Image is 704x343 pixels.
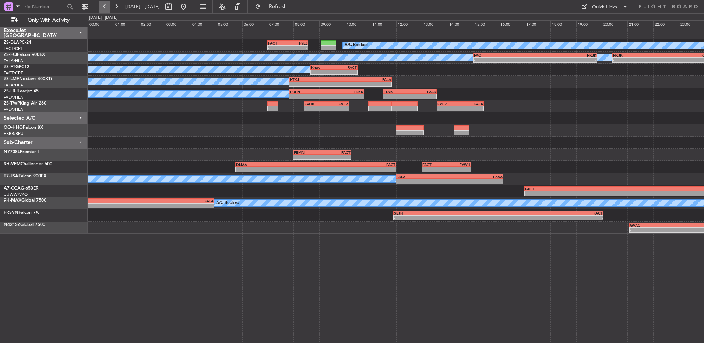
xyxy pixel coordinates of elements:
span: ZS-LRJ [4,89,18,93]
a: 9H-VFMChallenger 600 [4,162,52,166]
div: FALA [397,174,450,179]
div: - [327,94,363,99]
span: N421SZ [4,223,20,227]
button: Only With Activity [8,14,80,26]
a: ZS-FTGPC12 [4,65,29,69]
span: T7-JSA [4,174,18,178]
div: FBMN [294,150,322,155]
a: ZS-FCIFalcon 900EX [4,53,45,57]
div: FALA [410,89,436,94]
div: - [460,106,483,111]
div: - [236,167,316,171]
div: - [397,179,450,184]
div: - [91,204,214,208]
div: - [316,167,395,171]
a: ZS-DLAPC-24 [4,40,31,45]
div: FLKK [327,89,363,94]
div: 13:00 [422,20,448,27]
div: - [535,58,597,62]
div: HKJK [535,53,597,57]
div: FLKK [384,89,410,94]
div: FACT [525,187,672,191]
div: SBJH [394,211,498,215]
div: FACT [499,211,603,215]
div: FVCZ [327,102,348,106]
span: N770SL [4,150,20,154]
div: - [384,94,410,99]
div: 05:00 [217,20,242,27]
a: T7-JSAFalcon 900EX [4,174,46,178]
div: - [450,179,503,184]
div: - [630,228,681,232]
a: N421SZGlobal 7500 [4,223,45,227]
div: FVCZ [437,102,460,106]
div: - [446,167,470,171]
span: 9H-VFM [4,162,21,166]
a: A7-CGAG-650ER [4,186,39,191]
span: ZS-LMF [4,77,19,81]
div: - [422,167,446,171]
span: [DATE] - [DATE] [125,3,160,10]
div: 19:00 [576,20,602,27]
a: FACT/CPT [4,46,23,52]
span: Refresh [263,4,293,9]
div: 03:00 [165,20,191,27]
a: ZS-LMFNextant 400XTi [4,77,52,81]
div: - [322,155,351,159]
a: PRSVNFalcon 7X [4,211,39,215]
div: FALA [340,77,391,82]
div: 08:00 [293,20,319,27]
a: FALA/HLA [4,95,23,100]
a: FALA/HLA [4,107,23,112]
div: HUEN [290,89,327,94]
div: 04:00 [191,20,217,27]
div: - [290,94,327,99]
button: Refresh [251,1,296,13]
span: ZS-FCI [4,53,17,57]
div: 06:00 [242,20,268,27]
div: 15:00 [474,20,499,27]
a: OO-HHOFalcon 8X [4,125,43,130]
a: UUWW/VKO [4,192,28,197]
a: FALA/HLA [4,82,23,88]
input: Trip Number [22,1,65,12]
div: 17:00 [525,20,550,27]
div: Quick Links [592,4,617,11]
span: Only With Activity [19,18,78,23]
div: 02:00 [140,20,165,27]
div: FALA [460,102,483,106]
div: FACT [474,53,535,57]
div: 11:00 [371,20,397,27]
span: ZS-TWP [4,101,20,106]
div: 12:00 [396,20,422,27]
div: - [525,191,672,196]
div: - [268,46,288,50]
div: FAOR [305,102,326,106]
div: HTKJ [290,77,341,82]
div: FACT [322,150,351,155]
span: 9H-MAX [4,198,21,203]
span: ZS-FTG [4,65,19,69]
div: - [340,82,391,86]
div: - [394,216,498,220]
div: - [305,106,326,111]
div: - [410,94,436,99]
div: - [311,70,334,74]
div: - [290,82,341,86]
span: OO-HHO [4,125,23,130]
a: EBBR/BRU [4,131,24,137]
button: Quick Links [577,1,632,13]
span: A7-CGA [4,186,21,191]
a: N770SLPremier I [4,150,39,154]
div: - [499,216,603,220]
a: 9H-MAXGlobal 7500 [4,198,46,203]
a: ZS-TWPKing Air 260 [4,101,46,106]
a: ZS-LRJLearjet 45 [4,89,39,93]
div: A/C Booked [216,198,239,209]
div: - [437,106,460,111]
span: PRSVN [4,211,18,215]
div: - [613,58,663,62]
div: Khak [311,65,334,70]
div: FACT [268,41,288,45]
div: 00:00 [88,20,114,27]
